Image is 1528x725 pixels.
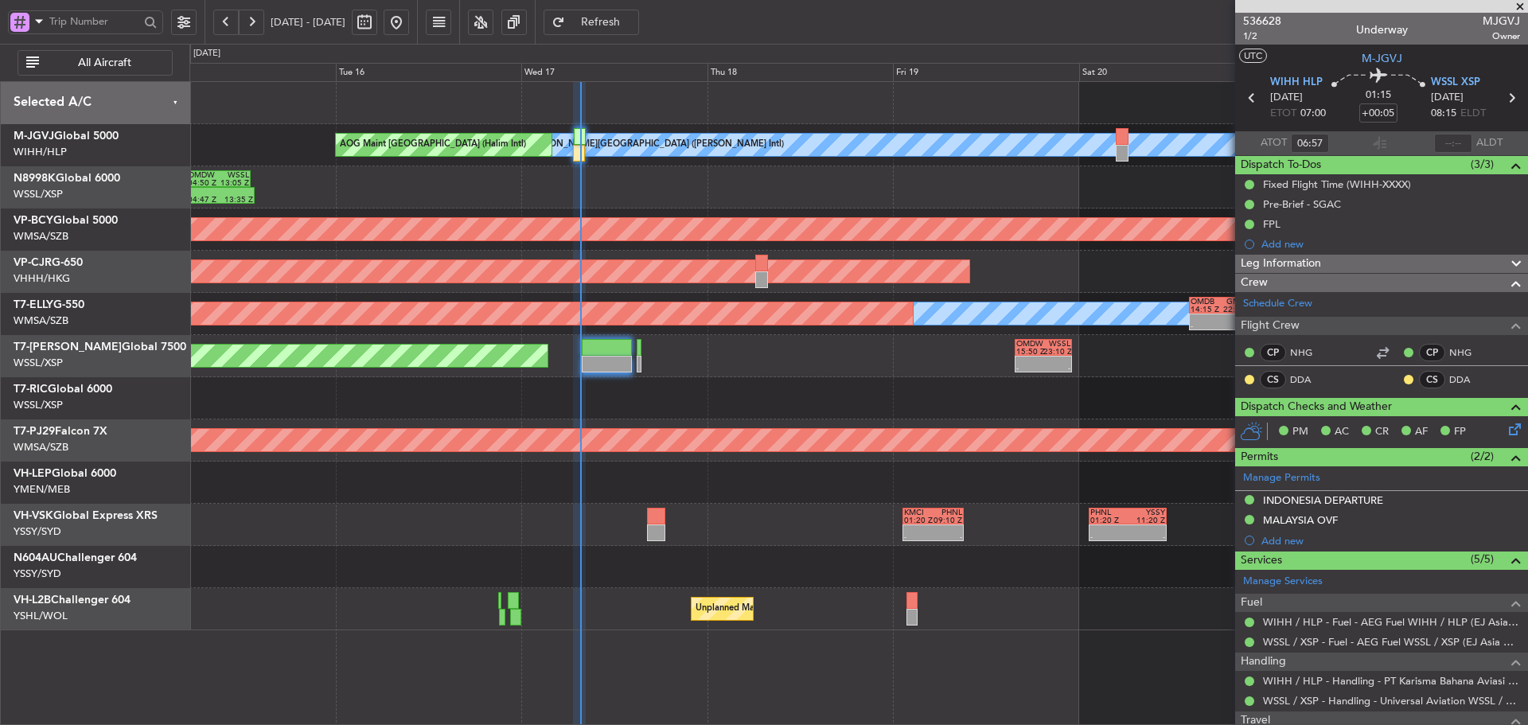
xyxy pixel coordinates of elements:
div: 09:10 Z [934,516,962,524]
a: T7-ELLYG-550 [14,299,84,310]
input: --:-- [1434,134,1472,153]
div: MALAYSIA OVF [1263,513,1338,527]
div: KMCI [904,509,933,516]
span: Refresh [568,17,633,28]
div: - [1191,322,1222,330]
span: Dispatch To-Dos [1241,156,1321,174]
span: [DATE] [1431,90,1464,106]
span: Fuel [1241,594,1262,612]
a: T7-RICGlobal 6000 [14,384,112,395]
a: NHG [1449,345,1485,360]
a: DDA [1290,372,1326,387]
a: YSSY/SYD [14,524,61,539]
span: M-JGVJ [1362,50,1402,67]
a: Manage Permits [1243,470,1320,486]
div: INDONESIA DEPARTURE [1263,493,1383,507]
a: NHG [1290,345,1326,360]
div: CS [1260,371,1286,388]
span: VP-CJR [14,257,52,268]
div: 04:47 Z [188,196,220,204]
span: T7-[PERSON_NAME] [14,341,122,353]
span: ETOT [1270,106,1296,122]
span: (2/2) [1471,448,1494,465]
span: WSSL XSP [1431,75,1480,91]
span: [DATE] [1270,90,1303,106]
div: [PERSON_NAME][GEOGRAPHIC_DATA] ([PERSON_NAME] Intl) [525,133,784,157]
a: Schedule Crew [1243,296,1312,312]
div: - [1043,364,1070,372]
span: FP [1454,424,1466,440]
div: GMMX [1221,298,1252,306]
div: Tue 16 [336,63,522,82]
a: WIHH/HLP [14,145,67,159]
span: Services [1241,552,1282,570]
span: WIHH HLP [1270,75,1323,91]
div: OMDW [188,171,218,179]
a: WSSL/XSP [14,187,63,201]
a: VHHH/HKG [14,271,70,286]
a: YSSY/SYD [14,567,61,581]
span: (5/5) [1471,551,1494,567]
span: Permits [1241,448,1278,466]
a: WMSA/SZB [14,314,68,328]
button: Refresh [544,10,639,35]
div: OMDW [1016,340,1043,348]
div: 13:05 Z [219,179,249,187]
a: T7-[PERSON_NAME]Global 7500 [14,341,186,353]
div: [DATE] [193,47,220,60]
a: VH-VSKGlobal Express XRS [14,510,158,521]
div: Mon 15 [150,63,336,82]
span: [DATE] - [DATE] [271,15,345,29]
span: AF [1415,424,1428,440]
div: OMDB [1191,298,1222,306]
div: Add new [1261,237,1520,251]
span: PM [1292,424,1308,440]
span: CR [1375,424,1389,440]
div: WSSL [219,171,249,179]
span: Leg Information [1241,255,1321,273]
a: DDA [1449,372,1485,387]
a: VH-L2BChallenger 604 [14,594,131,606]
span: AC [1335,424,1349,440]
div: Unplanned Maint [GEOGRAPHIC_DATA] ([GEOGRAPHIC_DATA]) [696,597,957,621]
div: Sat 20 [1079,63,1265,82]
span: T7-RIC [14,384,48,395]
span: ATOT [1261,135,1287,151]
span: VH-LEP [14,468,52,479]
div: Wed 17 [521,63,707,82]
div: CP [1260,344,1286,361]
a: YMEN/MEB [14,482,70,497]
span: (3/3) [1471,156,1494,173]
input: --:-- [1291,134,1329,153]
a: VH-LEPGlobal 6000 [14,468,116,479]
span: ALDT [1476,135,1503,151]
div: 23:10 Z [1043,348,1070,356]
button: UTC [1239,49,1267,63]
div: 01:20 Z [1090,516,1128,524]
div: CS [1419,371,1445,388]
div: Fixed Flight Time (WIHH-XXXX) [1263,177,1411,191]
a: N604AUChallenger 604 [14,552,137,563]
span: Flight Crew [1241,317,1300,335]
span: 536628 [1243,13,1281,29]
a: WSSL / XSP - Fuel - AEG Fuel WSSL / XSP (EJ Asia Only) [1263,635,1520,649]
a: YSHL/WOL [14,609,68,623]
span: T7-PJ29 [14,426,55,437]
a: Manage Services [1243,574,1323,590]
a: VP-BCYGlobal 5000 [14,215,118,226]
div: CP [1419,344,1445,361]
div: PHNL [1090,509,1128,516]
div: 01:20 Z [904,516,933,524]
div: Pre-Brief - SGAC [1263,197,1341,211]
span: Handling [1241,653,1286,671]
div: - [1016,364,1043,372]
a: WSSL/XSP [14,356,63,370]
div: Fri 19 [893,63,1079,82]
div: 22:35 Z [1221,306,1252,314]
div: 15:50 Z [1016,348,1043,356]
div: YSSY [1128,509,1165,516]
a: WSSL / XSP - Handling - Universal Aviation WSSL / XSP [1263,694,1520,707]
div: Add new [1261,534,1520,548]
a: N8998KGlobal 6000 [14,173,120,184]
a: WIHH / HLP - Fuel - AEG Fuel WIHH / HLP (EJ Asia Only) [1263,615,1520,629]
